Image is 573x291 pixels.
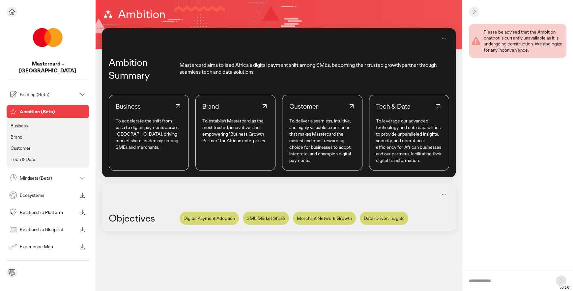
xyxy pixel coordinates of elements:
p: Ecosystems [20,193,77,198]
p: Brand [11,134,22,140]
p: Briefing (Beta) [20,92,77,97]
p: To leverage our advanced technology and data capabilities to provide unparalleled insights, secur... [376,118,442,164]
p: To accelerate the shift from cash to digital payments across [GEOGRAPHIC_DATA], driving market sh... [116,118,182,150]
a: CustomerTo deliver a seamless, intuitive, and highly valuable experience that makes Mastercard th... [282,95,362,171]
p: Experience Map [20,244,77,249]
div: Business [116,102,182,111]
div: Ambition Summary [109,56,173,82]
div: Send feedback [7,267,17,278]
a: BrandTo establish Mastercard as the most trusted, innovative, and empowering "Business Growth Par... [195,95,275,171]
p: Tech & Data [11,156,35,162]
p: To establish Mastercard as the most trusted, innovative, and empowering "Business Growth Partner"... [202,118,269,144]
p: Ambition (Beta) [20,109,86,114]
a: Tech & DataTo leverage our advanced technology and data capabilities to provide unparalleled insi... [369,95,449,171]
div: Brand [202,102,269,111]
p: Relationship Platform [20,210,77,215]
span: Data-Driven Insights [364,215,404,222]
span: Digital Payment Adoption [184,215,235,222]
p: Relationship Blueprint [20,227,77,232]
p: Mindsets (Beta) [20,176,77,180]
h1: Ambition [102,7,165,22]
a: BusinessTo accelerate the shift from cash to digital payments across [GEOGRAPHIC_DATA], driving m... [109,95,189,171]
p: Customer [11,145,31,151]
p: Mastercard aims to lead Africa's digital payment shift among SMEs, becoming their trusted growth ... [180,62,441,76]
div: Tech & Data [376,102,442,111]
div: Please be advised that the Ambition chatbot is currently unavailable as it is undergoing construc... [484,29,564,53]
p: Business [11,123,28,129]
div: Customer [289,102,355,111]
p: To deliver a seamless, intuitive, and highly valuable experience that makes Mastercard the easies... [289,118,355,164]
div: Objectives [109,212,173,225]
span: Merchant Network Growth [297,215,352,222]
p: Mastercard - AFRICA [7,61,89,74]
img: project avatar [31,21,64,54]
span: SME Market Share [247,215,285,222]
